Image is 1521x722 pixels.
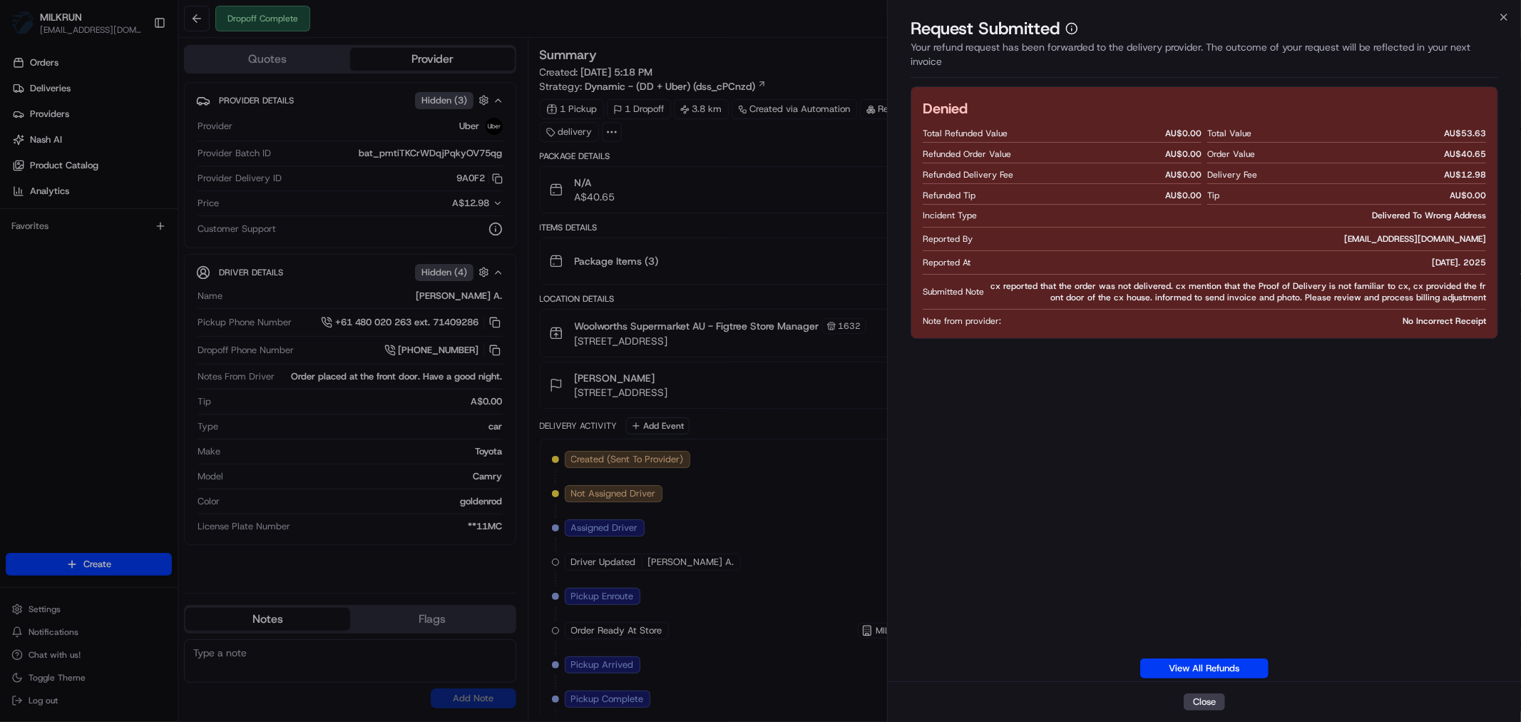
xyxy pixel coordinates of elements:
span: Reported At [923,257,971,268]
p: Request Submitted [911,17,1060,40]
span: AU$ 40.65 [1444,148,1486,160]
span: Order Value [1207,148,1255,160]
span: Total Refunded Value [923,128,1008,139]
span: Delivery Fee [1207,169,1257,180]
span: AU$ 12.98 [1444,169,1486,180]
h2: Denied [923,98,968,118]
div: Your refund request has been forwarded to the delivery provider. The outcome of your request will... [911,40,1498,78]
span: Refunded Tip [923,190,975,201]
span: AU$ 53.63 [1444,128,1486,139]
span: Incident Type [923,210,977,221]
span: AU$ 0.00 [1165,190,1202,201]
span: [EMAIL_ADDRESS][DOMAIN_NAME] [1344,233,1486,245]
span: Note from provider: [923,315,1001,327]
span: AU$ 0.00 [1165,128,1202,139]
span: Refunded Delivery Fee [923,169,1013,180]
span: AU$ 0.00 [1165,169,1202,180]
span: AU$ 0.00 [1165,148,1202,160]
span: Submitted Note [923,286,984,298]
span: Refunded Order Value [923,148,1011,160]
span: Tip [1207,190,1219,201]
a: View All Refunds [1140,659,1269,678]
span: cx reported that the order was not delivered. cx mention that the Proof of Delivery is not famili... [990,280,1486,303]
span: [DATE]. 2025 [1432,257,1486,268]
span: Delivered To Wrong Address [1372,210,1486,221]
button: Close [1184,693,1225,711]
span: Reported By [923,233,973,245]
span: No Incorrect Receipt [1403,315,1486,327]
span: Total Value [1207,128,1251,139]
span: AU$ 0.00 [1450,190,1486,201]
